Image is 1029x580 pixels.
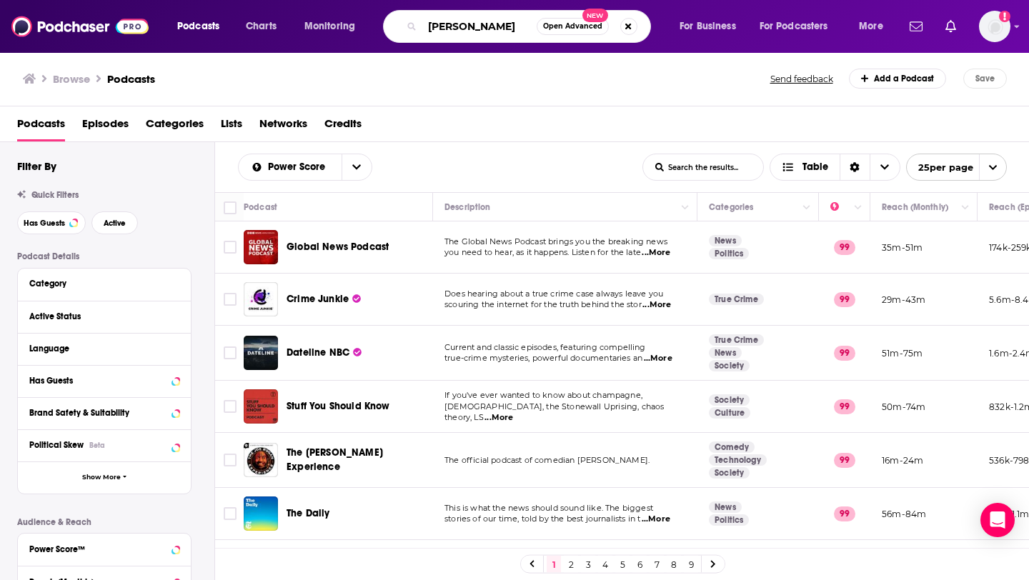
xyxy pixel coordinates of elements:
[650,556,664,573] a: 7
[882,347,923,359] p: 51m-75m
[670,15,754,38] button: open menu
[444,514,640,524] span: stories of our time, told by the best journalists in t
[484,412,513,424] span: ...More
[82,112,129,141] a: Episodes
[287,346,362,360] a: Dateline NBC
[244,199,277,216] div: Podcast
[642,247,670,259] span: ...More
[582,9,608,22] span: New
[882,401,925,413] p: 50m-74m
[537,18,609,35] button: Open AdvancedNew
[244,389,278,424] img: Stuff You Should Know
[221,112,242,141] a: Lists
[89,441,105,450] div: Beta
[29,279,170,289] div: Category
[834,240,855,254] p: 99
[957,199,974,216] button: Column Actions
[107,72,155,86] a: Podcasts
[246,16,277,36] span: Charts
[31,190,79,200] span: Quick Filters
[244,496,278,531] img: The Daily
[906,154,1007,181] button: open menu
[287,507,330,519] span: The Daily
[244,282,278,316] img: Crime Junkie
[29,311,170,321] div: Active Status
[17,251,192,261] p: Podcast Details
[29,408,167,418] div: Brand Safety & Suitability
[259,112,307,141] span: Networks
[644,353,672,364] span: ...More
[24,219,65,227] span: Has Guests
[146,112,204,141] a: Categories
[239,162,342,172] button: open menu
[642,514,670,525] span: ...More
[224,507,237,520] span: Toggle select row
[18,461,191,494] button: Show More
[177,16,219,36] span: Podcasts
[709,235,742,246] a: News
[642,299,671,311] span: ...More
[224,454,237,466] span: Toggle select row
[444,390,642,400] span: If you've ever wanted to know about champagne,
[979,11,1010,42] button: Show profile menu
[840,154,870,180] div: Sort Direction
[709,294,764,305] a: True Crime
[244,230,278,264] a: Global News Podcast
[543,23,602,30] span: Open Advanced
[904,14,928,39] a: Show notifications dropdown
[224,241,237,254] span: Toggle select row
[709,454,767,466] a: Technology
[598,556,612,573] a: 4
[709,360,750,371] a: Society
[29,376,167,386] div: Has Guests
[324,112,362,141] a: Credits
[238,154,372,181] h2: Choose List sort
[980,503,1015,537] div: Open Intercom Messenger
[760,16,828,36] span: For Podcasters
[798,199,815,216] button: Column Actions
[882,199,948,216] div: Reach (Monthly)
[709,407,750,419] a: Culture
[709,199,753,216] div: Categories
[342,154,372,180] button: open menu
[850,199,867,216] button: Column Actions
[615,556,630,573] a: 5
[581,556,595,573] a: 3
[882,294,925,306] p: 29m-43m
[287,506,330,521] a: The Daily
[680,16,736,36] span: For Business
[287,292,361,306] a: Crime Junkie
[444,289,663,299] span: Does hearing about a true crime case always leave you
[244,443,278,477] img: The Joe Rogan Experience
[287,399,390,414] a: Stuff You Should Know
[29,436,179,454] button: Political SkewBeta
[709,394,750,406] a: Society
[940,14,962,39] a: Show notifications dropdown
[224,293,237,306] span: Toggle select row
[444,236,667,246] span: The Global News Podcast brings you the breaking news
[766,73,837,85] button: Send feedback
[287,446,383,473] span: The [PERSON_NAME] Experience
[979,11,1010,42] img: User Profile
[444,342,646,352] span: Current and classic episodes, featuring compelling
[287,446,428,474] a: The [PERSON_NAME] Experience
[444,401,664,423] span: [DEMOGRAPHIC_DATA], the Stonewall Uprising, chaos theory, LS
[750,15,849,38] button: open menu
[287,241,389,253] span: Global News Podcast
[17,211,86,234] button: Has Guests
[244,336,278,370] img: Dateline NBC
[444,299,642,309] span: scouring the internet for the truth behind the stor
[82,474,121,481] span: Show More
[17,517,192,527] p: Audience & Reach
[709,501,742,513] a: News
[979,11,1010,42] span: Logged in as llapalomento
[834,292,855,306] p: 99
[29,544,167,554] div: Power Score™
[53,72,90,86] h3: Browse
